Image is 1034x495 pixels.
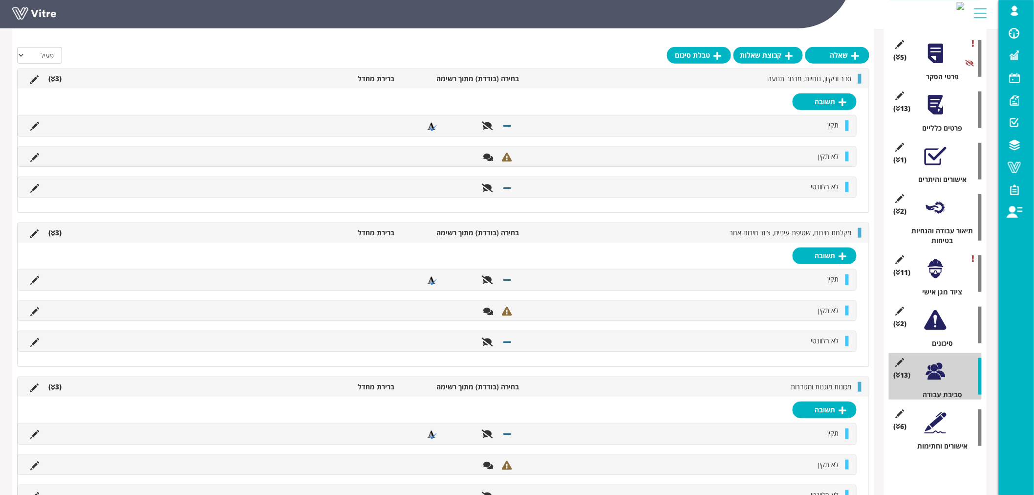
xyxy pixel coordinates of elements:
span: תקין [828,428,839,438]
li: ברירת מחדל [275,228,399,238]
li: (3 ) [43,382,66,392]
span: (2 ) [894,319,907,329]
span: לא רלוונטי [811,336,839,345]
span: סדר וניקיון, נוחיות, מרחב תנועה [767,74,852,83]
span: תקין [828,274,839,284]
span: (1 ) [894,155,907,165]
li: (3 ) [43,74,66,84]
a: תשובה [793,247,857,264]
span: מכונות מוגנות ומגודרות [791,382,852,391]
div: אישורים וחתימות [896,441,982,451]
span: לא תקין [819,460,839,469]
a: תשובה [793,402,857,418]
span: (13 ) [894,104,911,113]
li: בחירה (בודדת) מתוך רשימה [399,228,524,238]
a: טבלת סיכום [667,47,731,64]
a: שאלה [805,47,869,64]
span: (2 ) [894,206,907,216]
span: (11 ) [894,268,911,277]
span: לא תקין [819,306,839,315]
li: (3 ) [43,228,66,238]
li: ברירת מחדל [275,74,399,84]
div: תיאור עבודה והנחיות בטיחות [896,226,982,246]
div: אישורים והיתרים [896,175,982,184]
li: בחירה (בודדת) מתוך רשימה [399,382,524,392]
div: סיכונים [896,338,982,348]
span: (13 ) [894,370,911,380]
div: פרטים כלליים [896,123,982,133]
a: תשובה [793,93,857,110]
span: (6 ) [894,422,907,431]
a: קבוצת שאלות [733,47,803,64]
span: מקלחת חירום, שטיפת עיניים, ציוד חירום אחר [730,228,852,237]
div: פרטי הסקר [896,72,982,82]
span: (5 ) [894,52,907,62]
div: סביבת עבודה [896,390,982,400]
li: בחירה (בודדת) מתוך רשימה [399,74,524,84]
li: ברירת מחדל [275,382,399,392]
span: לא רלוונטי [811,182,839,191]
span: תקין [828,120,839,130]
span: לא תקין [819,152,839,161]
img: 55efda6e-5db1-4d06-9567-88fa1479df0d.jpg [957,2,965,10]
div: ציוד מגן אישי [896,287,982,297]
